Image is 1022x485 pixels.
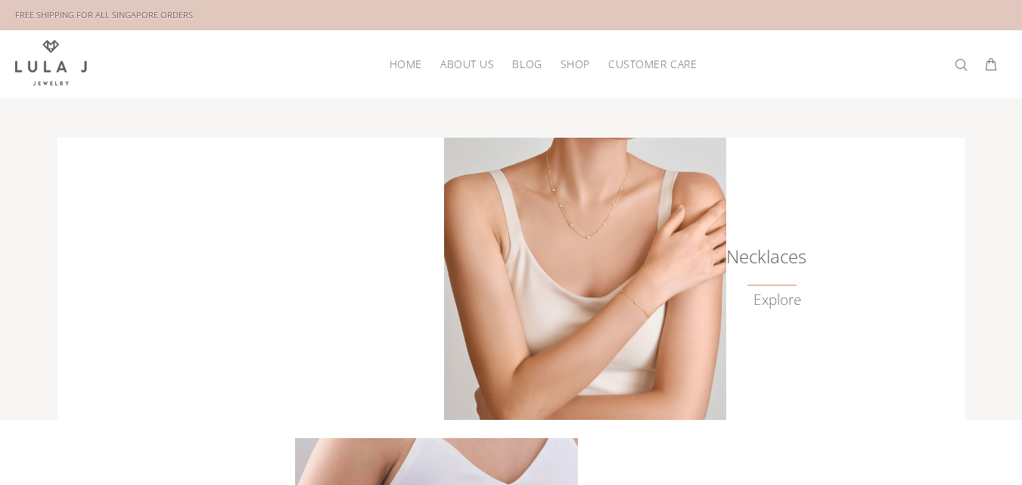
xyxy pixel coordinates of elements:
span: Blog [512,58,542,70]
a: HOME [381,52,431,76]
a: Shop [551,52,599,76]
a: About Us [431,52,503,76]
span: Customer Care [608,58,697,70]
span: Shop [561,58,590,70]
a: Explore [753,291,801,309]
span: About Us [440,58,494,70]
a: Customer Care [599,52,697,76]
a: Blog [503,52,551,76]
img: Lula J Gold Necklaces Collection [444,138,726,420]
div: FREE SHIPPING FOR ALL SINGAPORE ORDERS [15,7,193,23]
span: HOME [390,58,422,70]
h6: Necklaces [725,249,801,264]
